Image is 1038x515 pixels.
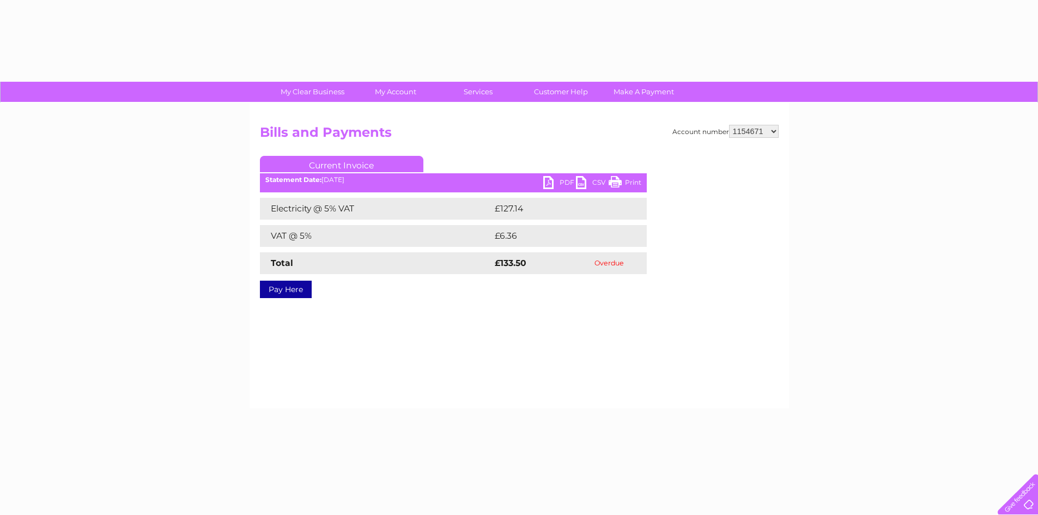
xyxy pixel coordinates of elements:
div: Account number [672,125,779,138]
a: CSV [576,176,609,192]
strong: Total [271,258,293,268]
td: £127.14 [492,198,626,220]
a: Current Invoice [260,156,423,172]
b: Statement Date: [265,175,321,184]
a: My Clear Business [268,82,357,102]
a: PDF [543,176,576,192]
td: Overdue [572,252,647,274]
a: Services [433,82,523,102]
strong: £133.50 [495,258,526,268]
a: Make A Payment [599,82,689,102]
td: Electricity @ 5% VAT [260,198,492,220]
a: My Account [350,82,440,102]
a: Pay Here [260,281,312,298]
div: [DATE] [260,176,647,184]
h2: Bills and Payments [260,125,779,146]
td: VAT @ 5% [260,225,492,247]
a: Customer Help [516,82,606,102]
a: Print [609,176,641,192]
td: £6.36 [492,225,621,247]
